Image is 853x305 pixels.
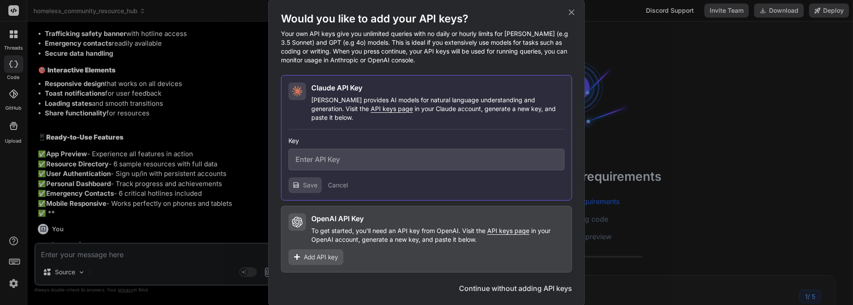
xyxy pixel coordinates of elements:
[371,105,413,112] span: API keys page
[311,96,565,122] p: [PERSON_NAME] provides AI models for natural language understanding and generation. Visit the in ...
[288,177,322,193] button: Save
[303,181,317,190] span: Save
[288,136,565,145] h3: Key
[281,29,572,65] p: Your own API keys give you unlimited queries with no daily or hourly limits for [PERSON_NAME] (e....
[328,181,348,190] button: Cancel
[304,253,338,262] span: Add API key
[281,12,572,26] h1: Would you like to add your API keys?
[487,227,529,234] span: API keys page
[459,283,572,294] button: Continue without adding API keys
[311,213,364,224] h2: OpenAI API Key
[311,226,565,244] p: To get started, you'll need an API key from OpenAI. Visit the in your OpenAI account, generate a ...
[311,83,362,93] h2: Claude API Key
[288,149,565,170] input: Enter API Key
